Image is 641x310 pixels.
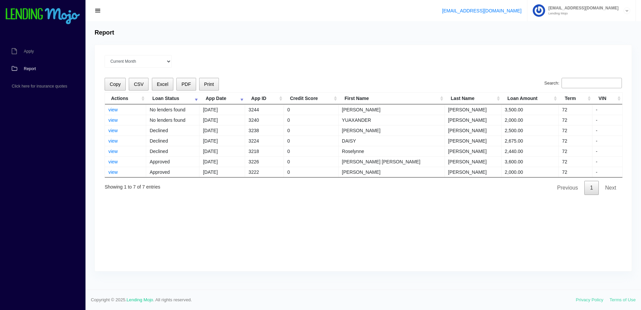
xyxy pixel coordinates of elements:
[95,29,114,37] h4: Report
[559,125,592,136] td: 72
[339,146,445,156] td: Roselynne
[284,93,339,104] th: Credit Score: activate to sort column ascending
[592,167,622,177] td: -
[559,93,592,104] th: Term: activate to sort column ascending
[445,104,502,115] td: [PERSON_NAME]
[199,146,245,156] td: [DATE]
[108,138,118,144] a: view
[445,93,502,104] th: Last Name: activate to sort column ascending
[339,115,445,125] td: YUAXANDER
[502,146,559,156] td: 2,440.00
[181,82,191,87] span: PDF
[502,136,559,146] td: 2,675.00
[91,297,576,303] span: Copyright © 2025. . All rights reserved.
[245,146,284,156] td: 3218
[129,78,149,91] button: CSV
[152,78,174,91] button: Excel
[245,104,284,115] td: 3244
[592,115,622,125] td: -
[445,146,502,156] td: [PERSON_NAME]
[442,8,521,13] a: [EMAIL_ADDRESS][DOMAIN_NAME]
[245,115,284,125] td: 3240
[284,136,339,146] td: 0
[339,125,445,136] td: [PERSON_NAME]
[108,159,118,164] a: view
[146,125,199,136] td: Declined
[245,93,284,104] th: App ID: activate to sort column ascending
[105,93,146,104] th: Actions: activate to sort column ascending
[284,125,339,136] td: 0
[592,146,622,156] td: -
[599,181,622,195] a: Next
[105,179,160,191] div: Showing 1 to 7 of 7 entries
[559,104,592,115] td: 72
[502,115,559,125] td: 2,000.00
[284,104,339,115] td: 0
[146,115,199,125] td: No lenders found
[609,297,636,302] a: Terms of Use
[146,146,199,156] td: Declined
[502,125,559,136] td: 2,500.00
[284,156,339,167] td: 0
[502,167,559,177] td: 2,000.00
[108,149,118,154] a: view
[199,93,245,104] th: App Date: activate to sort column ascending
[245,167,284,177] td: 3222
[339,104,445,115] td: [PERSON_NAME]
[146,156,199,167] td: Approved
[545,6,619,10] span: [EMAIL_ADDRESS][DOMAIN_NAME]
[199,167,245,177] td: [DATE]
[134,82,143,87] span: CSV
[199,136,245,146] td: [DATE]
[146,93,199,104] th: Loan Status: activate to sort column ascending
[157,82,168,87] span: Excel
[562,78,622,89] input: Search:
[339,136,445,146] td: DAISY
[199,115,245,125] td: [DATE]
[284,167,339,177] td: 0
[592,93,622,104] th: VIN: activate to sort column ascending
[108,169,118,175] a: view
[502,104,559,115] td: 3,500.00
[146,167,199,177] td: Approved
[544,78,622,89] label: Search:
[245,136,284,146] td: 3224
[176,78,196,91] button: PDF
[24,49,34,53] span: Apply
[245,125,284,136] td: 3238
[551,181,584,195] a: Previous
[592,104,622,115] td: -
[146,104,199,115] td: No lenders found
[559,136,592,146] td: 72
[445,167,502,177] td: [PERSON_NAME]
[445,156,502,167] td: [PERSON_NAME]
[502,93,559,104] th: Loan Amount: activate to sort column ascending
[592,156,622,167] td: -
[339,93,445,104] th: First Name: activate to sort column ascending
[559,167,592,177] td: 72
[108,117,118,123] a: view
[12,84,67,88] span: Click here for insurance quotes
[24,67,36,71] span: Report
[146,136,199,146] td: Declined
[199,125,245,136] td: [DATE]
[199,156,245,167] td: [DATE]
[533,4,545,17] img: Profile image
[204,82,214,87] span: Print
[110,82,121,87] span: Copy
[284,115,339,125] td: 0
[559,146,592,156] td: 72
[584,181,599,195] a: 1
[559,156,592,167] td: 72
[127,297,153,302] a: Lending Mojo
[339,156,445,167] td: [PERSON_NAME] [PERSON_NAME]
[5,8,80,25] img: logo-small.png
[592,136,622,146] td: -
[559,115,592,125] td: 72
[199,78,219,91] button: Print
[245,156,284,167] td: 3226
[445,115,502,125] td: [PERSON_NAME]
[592,125,622,136] td: -
[199,104,245,115] td: [DATE]
[545,12,619,15] small: Lending Mojo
